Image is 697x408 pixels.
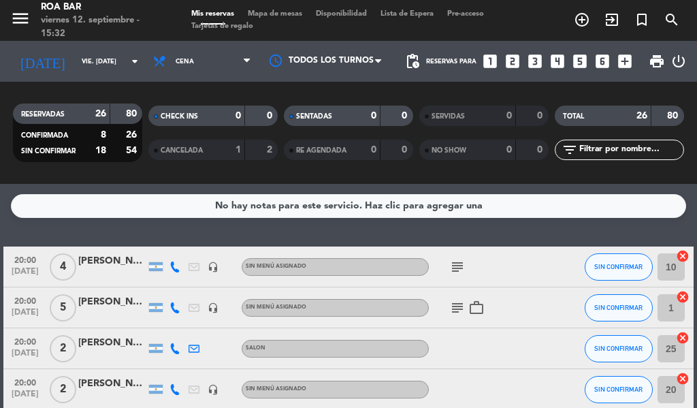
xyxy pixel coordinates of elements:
div: LOG OUT [670,41,687,82]
i: subject [449,300,466,316]
i: looks_5 [571,52,589,70]
strong: 80 [667,111,681,121]
strong: 0 [506,145,512,155]
i: subject [449,259,466,275]
div: [PERSON_NAME] [78,294,146,310]
span: Sin menú asignado [246,304,306,310]
div: [PERSON_NAME] [78,335,146,351]
div: [PERSON_NAME] [78,376,146,392]
span: 2 [50,335,76,362]
i: power_settings_new [670,53,687,69]
span: SERVIDAS [432,113,465,120]
button: SIN CONFIRMAR [585,335,653,362]
i: search [664,12,680,28]
span: [DATE] [8,267,42,283]
span: Mapa de mesas [241,10,309,18]
input: Filtrar por nombre... [578,142,683,157]
span: Sin menú asignado [246,386,306,392]
strong: 0 [267,111,275,121]
button: SIN CONFIRMAR [585,294,653,321]
strong: 0 [371,111,376,121]
span: SENTADAS [296,113,332,120]
strong: 0 [371,145,376,155]
strong: 0 [402,145,410,155]
span: Disponibilidad [309,10,374,18]
i: cancel [676,249,690,263]
i: looks_4 [549,52,566,70]
i: looks_6 [594,52,611,70]
span: Lista de Espera [374,10,440,18]
i: menu [10,8,31,29]
i: looks_one [481,52,499,70]
span: SIN CONFIRMAR [594,386,643,393]
button: menu [10,8,31,33]
strong: 26 [95,109,106,119]
span: CONFIRMADA [21,132,68,139]
i: cancel [676,331,690,345]
strong: 0 [537,145,545,155]
strong: 0 [506,111,512,121]
i: arrow_drop_down [127,53,143,69]
span: print [649,53,665,69]
strong: 2 [267,145,275,155]
button: SIN CONFIRMAR [585,376,653,403]
div: viernes 12. septiembre - 15:32 [41,14,164,40]
span: TOTAL [563,113,584,120]
strong: 18 [95,146,106,155]
span: RESERVADAS [21,111,65,118]
i: cancel [676,372,690,386]
i: filter_list [562,142,578,158]
span: 4 [50,253,76,281]
i: headset_mic [208,262,218,272]
span: SALON [246,345,265,351]
strong: 8 [101,130,106,140]
span: RE AGENDADA [296,147,346,154]
span: 20:00 [8,292,42,308]
strong: 1 [236,145,241,155]
span: Cena [176,58,194,65]
div: [PERSON_NAME] [78,253,146,269]
i: headset_mic [208,384,218,395]
i: turned_in_not [634,12,650,28]
strong: 0 [402,111,410,121]
span: CHECK INS [161,113,198,120]
span: Tarjetas de regalo [184,22,260,30]
span: [DATE] [8,308,42,324]
strong: 0 [236,111,241,121]
i: looks_two [504,52,521,70]
i: cancel [676,290,690,304]
i: work_outline [468,300,485,316]
i: headset_mic [208,302,218,313]
span: 20:00 [8,333,42,349]
button: SIN CONFIRMAR [585,253,653,281]
strong: 0 [537,111,545,121]
i: [DATE] [10,48,75,75]
span: [DATE] [8,349,42,364]
span: NO SHOW [432,147,466,154]
i: add_circle_outline [574,12,590,28]
span: SIN CONFIRMAR [594,304,643,311]
strong: 26 [126,130,140,140]
span: SIN CONFIRMAR [594,263,643,270]
div: No hay notas para este servicio. Haz clic para agregar una [215,198,483,214]
i: looks_3 [526,52,544,70]
span: Sin menú asignado [246,264,306,269]
span: Mis reservas [184,10,241,18]
i: add_box [616,52,634,70]
span: 2 [50,376,76,403]
span: CANCELADA [161,147,203,154]
span: 20:00 [8,251,42,267]
span: Reservas para [426,58,476,65]
span: 5 [50,294,76,321]
strong: 26 [636,111,647,121]
i: exit_to_app [604,12,620,28]
span: 20:00 [8,374,42,390]
span: SIN CONFIRMAR [594,345,643,352]
span: Pre-acceso [440,10,491,18]
strong: 54 [126,146,140,155]
span: pending_actions [404,53,421,69]
span: [DATE] [8,390,42,405]
div: ROA BAR [41,1,164,14]
span: SIN CONFIRMAR [21,148,76,155]
strong: 80 [126,109,140,119]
